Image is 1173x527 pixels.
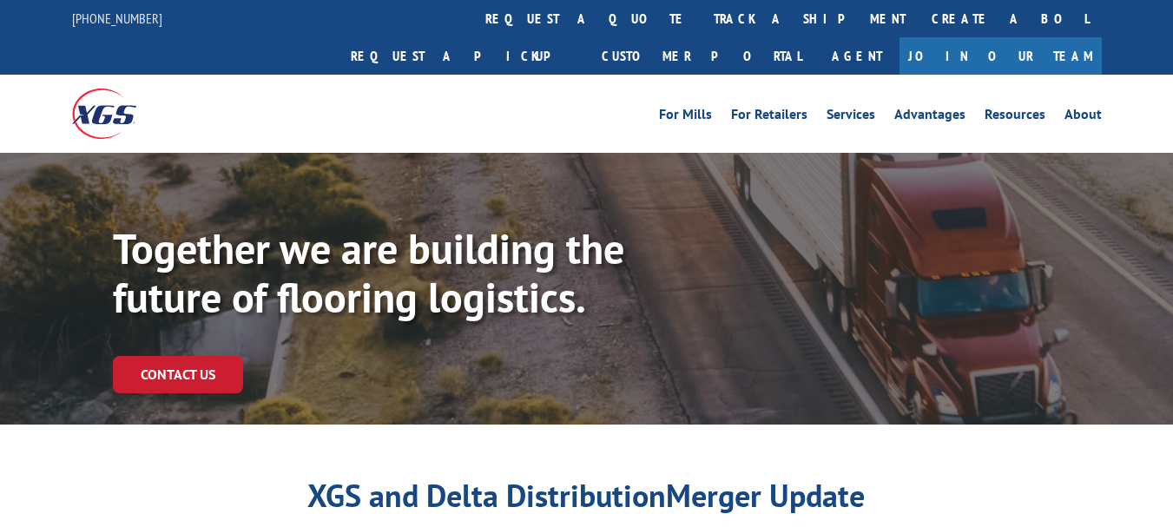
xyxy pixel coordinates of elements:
[900,37,1102,75] a: Join Our Team
[113,221,624,324] span: Together we are building the future of flooring logistics.
[307,475,666,516] strong: XGS and Delta Distribution
[894,108,965,127] a: Advantages
[659,108,712,127] a: For Mills
[985,108,1045,127] a: Resources
[731,108,807,127] a: For Retailers
[666,475,865,516] strong: Merger Update
[1064,108,1102,127] a: About
[338,37,589,75] a: Request a pickup
[814,37,900,75] a: Agent
[72,10,162,27] a: [PHONE_NUMBER]
[113,356,243,393] a: Contact Us
[827,108,875,127] a: Services
[589,37,814,75] a: Customer Portal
